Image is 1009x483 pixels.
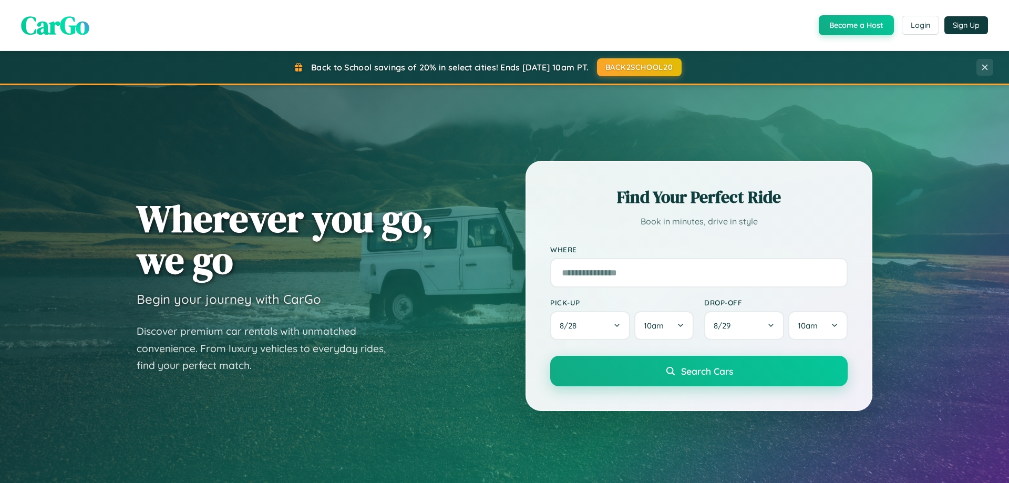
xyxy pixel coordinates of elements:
h1: Wherever you go, we go [137,198,433,281]
button: 10am [634,311,694,340]
button: Become a Host [819,15,894,35]
p: Book in minutes, drive in style [550,214,848,229]
button: Sign Up [944,16,988,34]
label: Where [550,245,848,254]
button: 10am [788,311,848,340]
span: Back to School savings of 20% in select cities! Ends [DATE] 10am PT. [311,62,589,73]
label: Drop-off [704,298,848,307]
label: Pick-up [550,298,694,307]
span: 8 / 28 [560,321,582,331]
p: Discover premium car rentals with unmatched convenience. From luxury vehicles to everyday rides, ... [137,323,399,374]
span: 8 / 29 [714,321,736,331]
button: Login [902,16,939,35]
button: 8/28 [550,311,630,340]
button: 8/29 [704,311,784,340]
span: 10am [798,321,818,331]
span: 10am [644,321,664,331]
span: CarGo [21,8,89,43]
h3: Begin your journey with CarGo [137,291,321,307]
span: Search Cars [681,365,733,377]
button: Search Cars [550,356,848,386]
h2: Find Your Perfect Ride [550,186,848,209]
button: BACK2SCHOOL20 [597,58,682,76]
